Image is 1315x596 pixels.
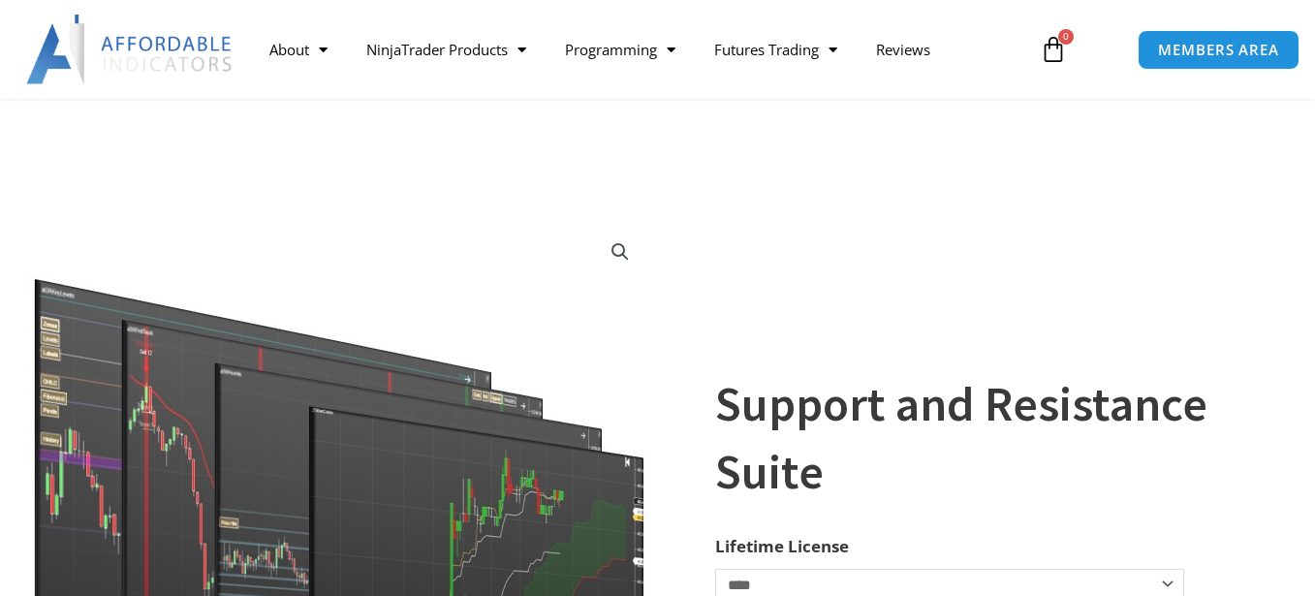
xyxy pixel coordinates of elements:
span: 0 [1058,29,1074,45]
h1: Support and Resistance Suite [715,370,1267,506]
img: LogoAI | Affordable Indicators – NinjaTrader [26,15,235,84]
a: NinjaTrader Products [347,27,546,72]
a: Futures Trading [695,27,857,72]
label: Lifetime License [715,535,849,557]
span: MEMBERS AREA [1158,43,1279,57]
a: About [250,27,347,72]
nav: Menu [250,27,1026,72]
a: MEMBERS AREA [1138,30,1299,70]
a: 0 [1011,21,1096,78]
a: Programming [546,27,695,72]
a: View full-screen image gallery [603,235,638,269]
a: Reviews [857,27,950,72]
